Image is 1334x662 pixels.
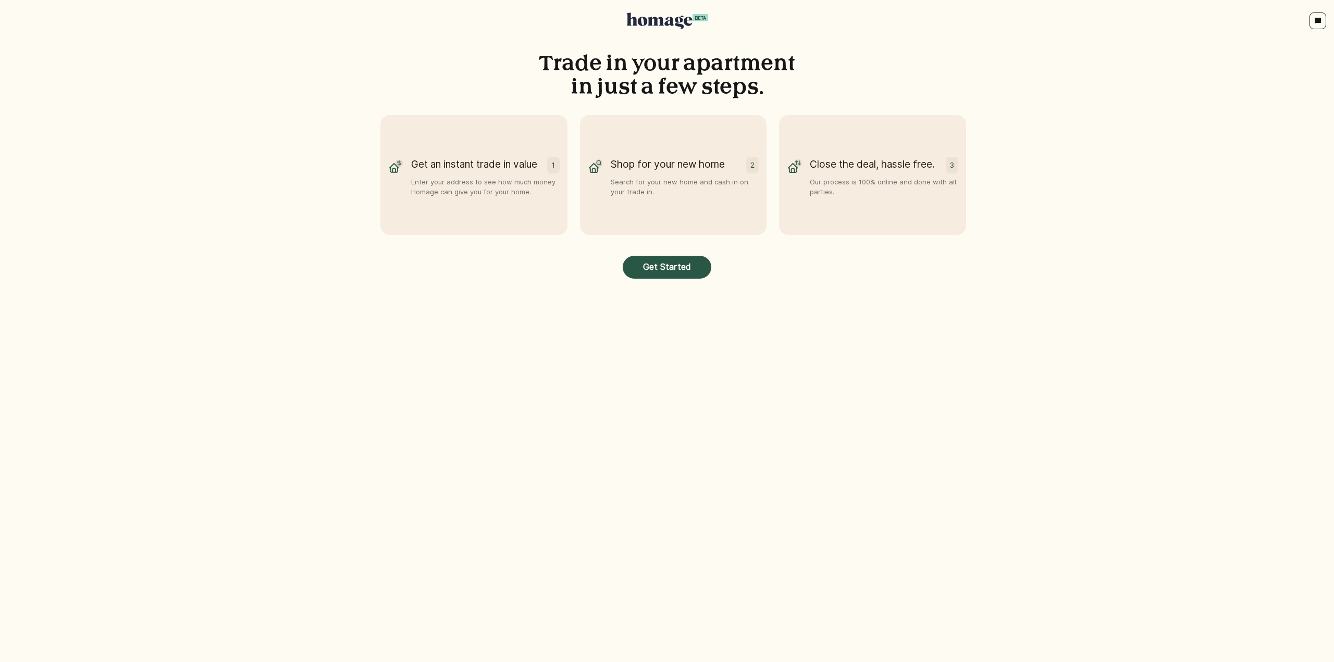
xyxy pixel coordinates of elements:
p: Enter your address to see how much money Homage can give you for your home. [411,177,560,197]
span: 3 [946,157,958,173]
p: Trade in your apartment in just a few steps. [527,53,807,99]
p: Our process is 100% online and done with all parties. [810,177,958,197]
p: Get an instant trade in value [411,157,537,177]
p: Close the deal, hassle free. [810,157,935,177]
p: Shop for your new home [611,157,725,177]
button: Get Started [623,256,711,279]
span: BETA [693,14,708,21]
span: 1 [547,157,560,173]
p: Search for your new home and cash in on your trade in. [611,177,759,197]
span: 2 [746,157,759,173]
